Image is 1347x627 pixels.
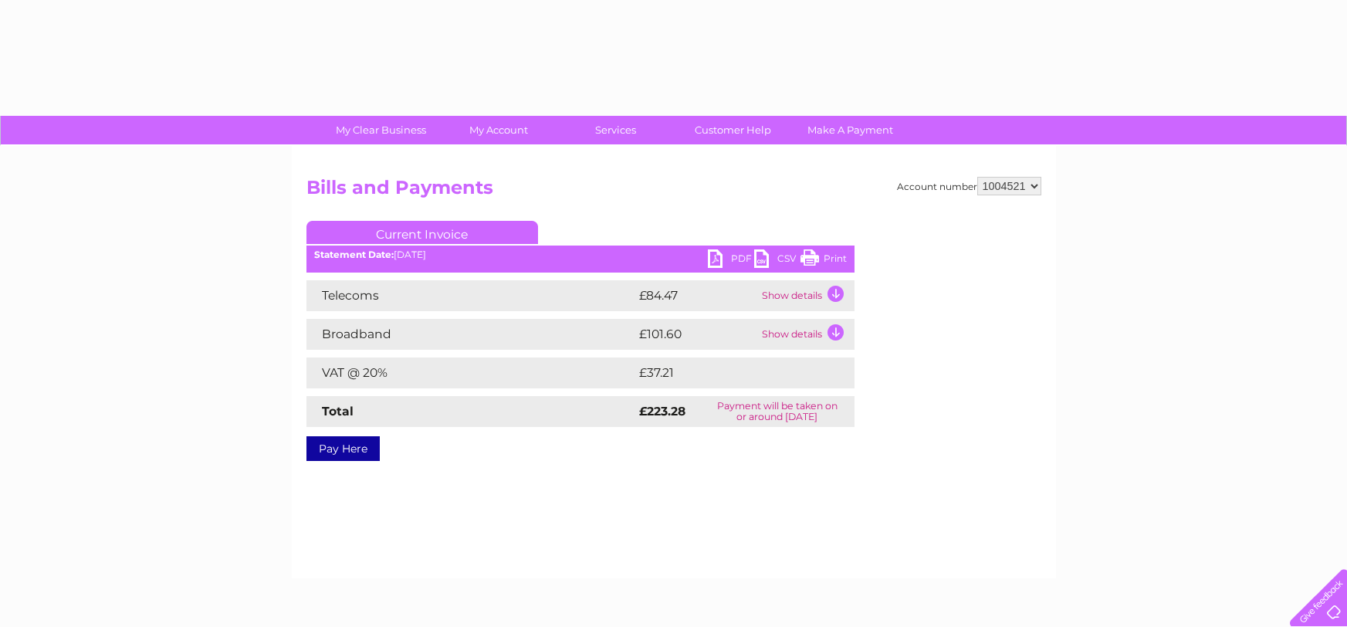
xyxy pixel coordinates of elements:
a: Print [800,249,847,272]
td: Payment will be taken on or around [DATE] [700,396,855,427]
h2: Bills and Payments [306,177,1041,206]
strong: Total [322,404,354,419]
td: £84.47 [635,280,758,311]
a: CSV [754,249,800,272]
b: Statement Date: [314,249,394,260]
td: Broadband [306,319,635,350]
a: My Clear Business [317,116,445,144]
a: Services [552,116,679,144]
td: Telecoms [306,280,635,311]
a: Pay Here [306,436,380,461]
strong: £223.28 [639,404,685,419]
a: PDF [708,249,754,272]
a: My Account [435,116,562,144]
div: [DATE] [306,249,855,260]
td: £37.21 [635,358,821,388]
td: VAT @ 20% [306,358,635,388]
td: Show details [758,280,855,311]
div: Account number [897,177,1041,195]
a: Customer Help [669,116,797,144]
a: Make A Payment [787,116,914,144]
td: Show details [758,319,855,350]
td: £101.60 [635,319,758,350]
a: Current Invoice [306,221,538,244]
